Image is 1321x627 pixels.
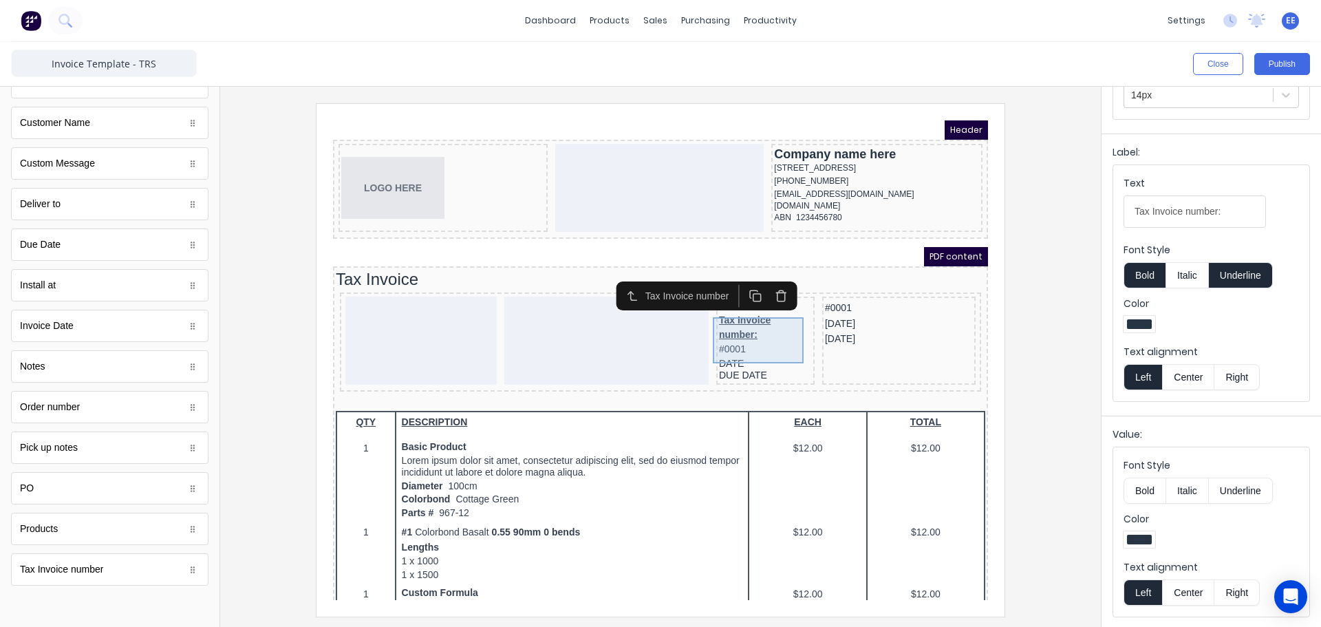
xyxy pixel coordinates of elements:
[1124,297,1299,310] label: Color
[674,10,737,31] div: purchasing
[10,175,645,268] div: INVOICETax Invoice number:#0001DATEDUE DATE#0001[DATE][DATE]
[1124,458,1299,472] label: Font Style
[1124,243,1299,257] label: Font Style
[386,191,479,237] div: Tax Invoice number:#0001
[441,67,647,81] div: [EMAIL_ADDRESS][DOMAIN_NAME]
[591,127,655,146] span: PDF content
[20,400,80,414] div: Order number
[20,237,61,252] div: Due Date
[11,432,208,464] div: Pick up notes
[1124,364,1162,390] button: Left
[492,196,640,211] div: [DATE]
[1113,427,1310,447] div: Value:
[1124,195,1266,228] input: Text
[11,310,208,342] div: Invoice Date
[441,41,647,54] div: [STREET_ADDRESS]
[11,188,208,220] div: Deliver to
[737,10,804,31] div: productivity
[20,359,45,374] div: Notes
[1166,262,1209,288] button: Italic
[20,156,95,171] div: Custom Message
[20,116,90,130] div: Customer Name
[1124,176,1266,195] div: Text
[11,269,208,301] div: Install at
[3,169,652,277] div: INVOICETax Invoice number:#0001DATEDUE DATE#0001[DATE][DATE]
[11,472,208,504] div: PO
[1124,580,1162,606] button: Left
[11,50,197,77] input: Enter template name here
[583,10,636,31] div: products
[1124,345,1299,359] label: Text alignment
[1124,262,1166,288] button: Bold
[20,278,56,293] div: Install at
[1214,364,1260,390] button: Right
[1162,580,1214,606] button: Center
[286,164,312,187] button: Select parent
[1209,478,1273,504] button: Underline
[492,179,640,196] div: #0001
[1166,478,1209,504] button: Italic
[20,562,103,577] div: Tax Invoice number
[11,553,208,586] div: Tax Invoice number
[1162,364,1214,390] button: Center
[312,169,402,183] div: Tax Invoice number
[3,22,652,116] div: LOGO HERECompany name here[STREET_ADDRESS][PHONE_NUMBER][EMAIL_ADDRESS][DOMAIN_NAME][DOMAIN_NAME]...
[441,81,647,91] div: [DOMAIN_NAME]
[492,211,640,226] div: [DATE]
[20,440,78,455] div: Pick up notes
[436,164,461,187] button: Delete
[11,391,208,423] div: Order number
[1214,580,1260,606] button: Right
[518,10,583,31] a: dashboard
[1124,478,1166,504] button: Bold
[441,54,647,67] div: [PHONE_NUMBER]
[3,149,652,169] div: Tax Invoice
[11,350,208,383] div: Notes
[1209,262,1273,288] button: Underline
[8,36,212,98] div: LOGO HERE
[21,10,41,31] img: Factory
[20,481,34,496] div: PO
[20,319,74,333] div: Invoice Date
[11,513,208,545] div: Products
[386,237,479,250] div: DATE
[11,147,208,180] div: Custom Message
[1254,53,1310,75] button: Publish
[441,91,647,104] div: ABN1234456780
[636,10,674,31] div: sales
[1286,14,1296,27] span: EE
[441,26,647,41] div: Company name here
[11,229,208,261] div: Due Date
[386,249,479,262] div: DUE DATE
[20,522,58,536] div: Products
[1124,560,1299,574] label: Text alignment
[409,164,435,187] button: Duplicate
[11,107,208,139] div: Customer Name
[1193,53,1243,75] button: Close
[1161,10,1212,31] div: settings
[20,197,61,211] div: Deliver to
[1274,580,1307,613] div: Open Intercom Messenger
[1113,145,1310,164] div: Label:
[1124,512,1299,526] label: Color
